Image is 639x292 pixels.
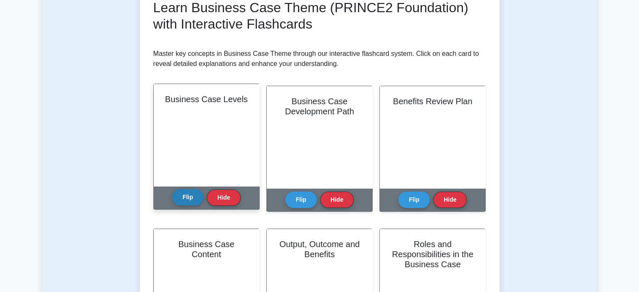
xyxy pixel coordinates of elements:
button: Hide [433,192,467,208]
h2: Business Case Development Path [277,96,362,116]
button: Hide [320,192,354,208]
p: Master key concepts in Business Case Theme through our interactive flashcard system. Click on eac... [153,49,486,69]
button: Flip [172,189,204,205]
h2: Business Case Levels [164,94,249,104]
h2: Output, Outcome and Benefits [277,239,362,259]
button: Flip [398,192,430,208]
button: Hide [207,189,240,206]
h2: Benefits Review Plan [390,96,475,106]
h2: Roles and Responsibilities in the Business Case [390,239,475,269]
button: Flip [285,192,317,208]
h2: Business Case Content [164,239,249,259]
